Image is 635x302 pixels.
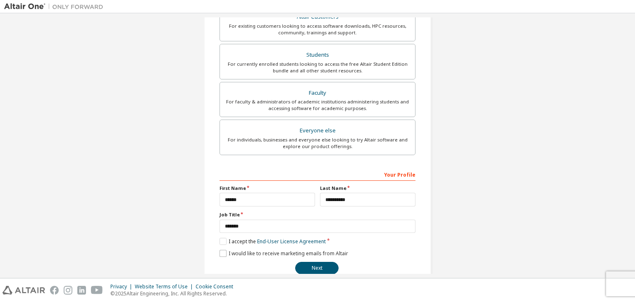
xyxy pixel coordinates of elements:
label: Last Name [320,185,415,192]
label: First Name [220,185,315,192]
div: For existing customers looking to access software downloads, HPC resources, community, trainings ... [225,23,410,36]
div: Everyone else [225,125,410,137]
div: Faculty [225,87,410,99]
img: linkedin.svg [77,286,86,295]
div: Your Profile [220,168,415,181]
button: Next [295,262,339,274]
div: For faculty & administrators of academic institutions administering students and accessing softwa... [225,98,410,112]
img: facebook.svg [50,286,59,295]
label: I would like to receive marketing emails from Altair [220,250,348,257]
div: Students [225,49,410,61]
div: Privacy [110,283,135,290]
div: Cookie Consent [196,283,238,290]
label: Job Title [220,211,415,218]
p: © 2025 Altair Engineering, Inc. All Rights Reserved. [110,290,238,297]
img: altair_logo.svg [2,286,45,295]
div: For currently enrolled students looking to access the free Altair Student Edition bundle and all ... [225,61,410,74]
img: youtube.svg [91,286,103,295]
img: Altair One [4,2,107,11]
img: instagram.svg [64,286,72,295]
div: Website Terms of Use [135,283,196,290]
div: For individuals, businesses and everyone else looking to try Altair software and explore our prod... [225,137,410,150]
a: End-User License Agreement [257,238,326,245]
label: I accept the [220,238,326,245]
